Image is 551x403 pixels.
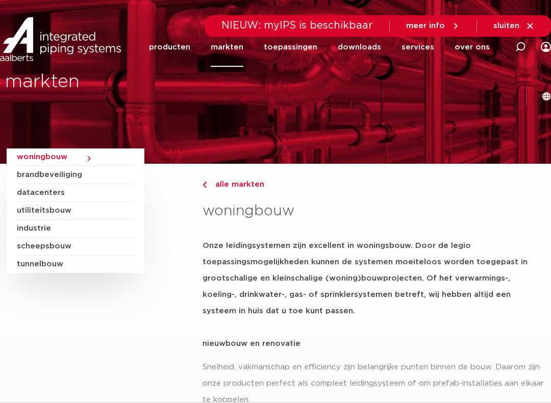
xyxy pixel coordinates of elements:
[17,184,134,202] a: datacenters
[5,70,270,94] h2: markten
[406,22,445,30] span: meer info
[203,179,544,191] a: alle markten
[17,202,134,220] a: utiliteitsbouw
[203,340,300,347] strong: nieuwbouw en renovatie
[17,238,134,256] a: scheepsbouw
[406,21,460,31] a: meer info
[149,28,490,67] nav: Menu
[203,182,207,188] img: chevron-right.svg
[209,181,264,188] span: alle markten
[493,22,519,30] span: sluiten
[17,148,134,166] a: woningbouw
[211,28,243,67] a: markten
[338,28,381,67] a: downloads
[17,256,134,273] a: tunnelbouw
[203,238,544,319] h5: Onze leidingsystemen zijn excellent in woningsbouw. Door de legio toepassingsmogelijkheden kunnen...
[221,20,373,31] span: NIEUW: myIPS is beschikbaar
[17,220,134,238] a: industrie
[493,21,535,31] a: sluiten
[264,28,317,67] a: toepassingen
[455,28,490,67] a: over ons
[402,28,434,67] a: services
[149,28,190,67] a: producten
[203,201,544,221] h3: woningbouw
[17,166,134,184] a: brandbeveiliging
